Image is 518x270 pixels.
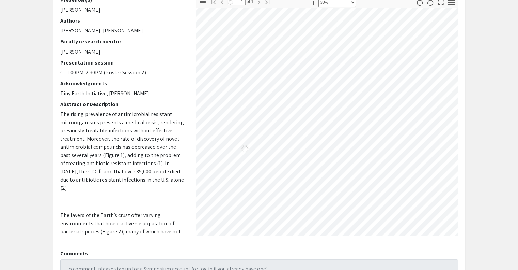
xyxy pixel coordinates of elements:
[60,17,186,24] h2: Authors
[60,69,186,77] p: C - 1:00PM-2:30PM (Poster Session 2)
[60,89,186,98] p: Tiny Earth Initiative, [PERSON_NAME]
[60,250,458,257] h2: Comments
[60,101,186,108] h2: Abstract or Description
[60,48,186,56] p: [PERSON_NAME]
[60,59,186,66] h2: Presentation session
[60,6,186,14] p: [PERSON_NAME]
[5,239,29,265] iframe: Chat
[60,27,186,35] p: [PERSON_NAME], [PERSON_NAME]
[60,110,186,192] p: The rising prevalence of antimicrobial resistant microorganisms presents a medical crisis, render...
[60,80,186,87] h2: Acknowledgments
[60,38,186,45] h2: Faculty research mentor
